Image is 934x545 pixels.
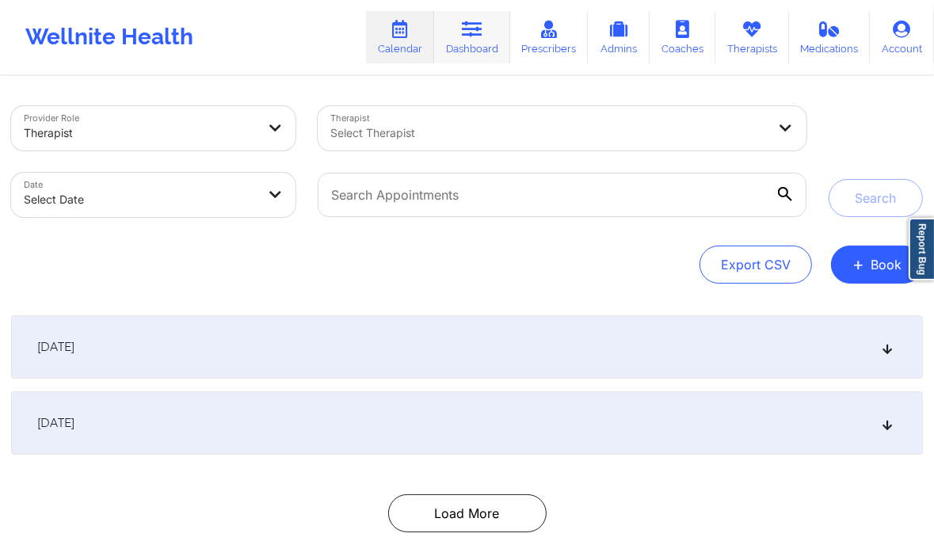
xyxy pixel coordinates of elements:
[37,415,74,431] span: [DATE]
[870,11,934,63] a: Account
[852,260,864,269] span: +
[588,11,650,63] a: Admins
[650,11,715,63] a: Coaches
[434,11,510,63] a: Dashboard
[510,11,589,63] a: Prescribers
[909,218,934,280] a: Report Bug
[318,173,806,217] input: Search Appointments
[24,182,256,217] div: Select Date
[829,179,923,217] button: Search
[715,11,789,63] a: Therapists
[831,246,923,284] button: +Book
[388,494,547,532] button: Load More
[366,11,434,63] a: Calendar
[789,11,871,63] a: Medications
[24,116,256,151] div: Therapist
[700,246,812,284] button: Export CSV
[37,339,74,355] span: [DATE]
